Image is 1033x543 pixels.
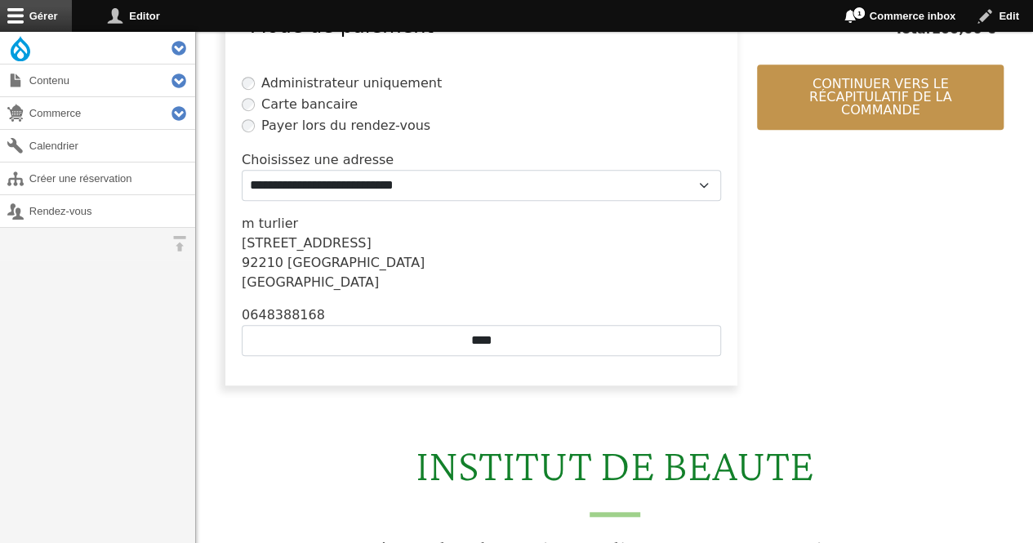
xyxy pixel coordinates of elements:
[242,305,721,325] div: 0648388168
[242,274,379,290] span: [GEOGRAPHIC_DATA]
[757,65,1004,130] button: Continuer vers le récapitulatif de la commande
[261,73,442,93] label: Administrateur uniquement
[259,216,298,231] span: turlier
[206,438,1023,517] h2: INSTITUT DE BEAUTE
[853,7,866,20] span: 1
[261,116,430,136] label: Payer lors du rendez-vous
[242,150,394,170] label: Choisissez une adresse
[242,235,372,251] span: [STREET_ADDRESS]
[261,95,358,114] label: Carte bancaire
[242,216,255,231] span: m
[242,255,283,270] span: 92210
[287,255,425,270] span: [GEOGRAPHIC_DATA]
[163,228,195,260] button: Orientation horizontale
